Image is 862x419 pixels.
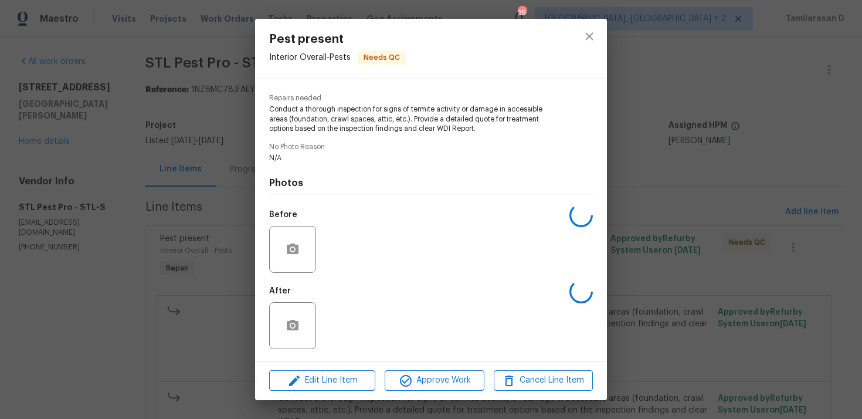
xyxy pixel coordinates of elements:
[494,370,593,391] button: Cancel Line Item
[269,33,406,46] span: Pest present
[273,373,372,388] span: Edit Line Item
[388,373,480,388] span: Approve Work
[269,153,561,163] span: N/A
[269,104,561,134] span: Conduct a thorough inspection for signs of termite activity or damage in accessible areas (founda...
[269,177,593,189] h4: Photos
[385,370,484,391] button: Approve Work
[575,22,603,50] button: close
[269,94,593,102] span: Repairs needed
[269,287,291,295] h5: After
[269,370,375,391] button: Edit Line Item
[497,373,589,388] span: Cancel Line Item
[269,211,297,219] h5: Before
[269,143,593,151] span: No Photo Reason
[518,7,526,19] div: 25
[269,53,351,62] span: Interior Overall - Pests
[359,52,405,63] span: Needs QC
